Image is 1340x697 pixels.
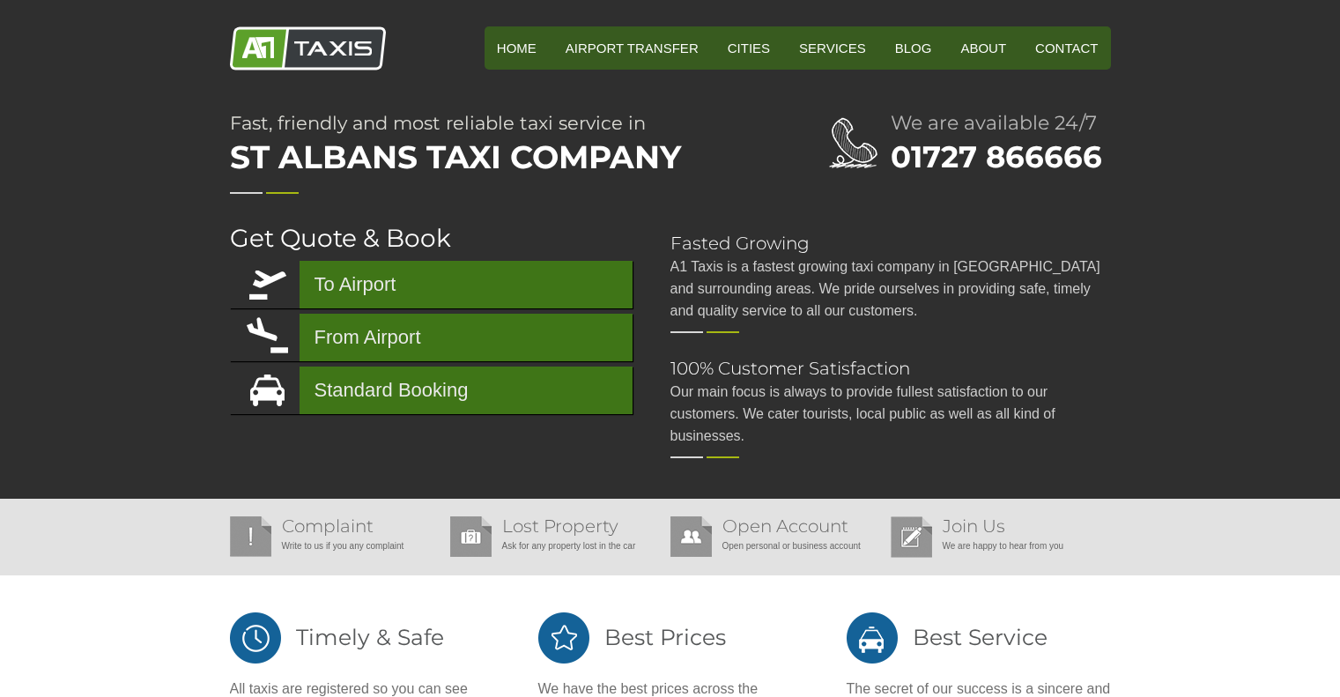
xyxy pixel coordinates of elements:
[230,516,271,557] img: Complaint
[670,535,882,557] p: Open personal or business account
[883,26,944,70] a: Blog
[485,26,549,70] a: HOME
[715,26,782,70] a: Cities
[891,138,1102,175] a: 01727 866666
[538,611,803,664] h2: Best Prices
[450,535,662,557] p: Ask for any property lost in the car
[670,360,1111,377] h2: 100% Customer Satisfaction
[553,26,711,70] a: Airport Transfer
[891,516,932,558] img: Join Us
[230,611,494,664] h2: Timely & Safe
[670,381,1111,447] p: Our main focus is always to provide fullest satisfaction to our customers. We cater tourists, loc...
[230,314,633,361] a: From Airport
[230,535,441,557] p: Write to us if you any complaint
[230,261,633,308] a: To Airport
[670,234,1111,252] h2: Fasted Growing
[948,26,1018,70] a: About
[891,535,1102,557] p: We are happy to hear from you
[502,515,618,537] a: Lost Property
[282,515,374,537] a: Complaint
[847,611,1111,664] h2: Best Service
[722,515,848,537] a: Open Account
[943,515,1005,537] a: Join Us
[670,516,712,557] img: Open Account
[230,226,635,250] h2: Get Quote & Book
[670,256,1111,322] p: A1 Taxis is a fastest growing taxi company in [GEOGRAPHIC_DATA] and surrounding areas. We pride o...
[1023,26,1110,70] a: Contact
[450,516,492,557] img: Lost Property
[230,26,386,70] img: A1 Taxis
[230,114,759,182] h1: Fast, friendly and most reliable taxi service in
[891,114,1111,133] h2: We are available 24/7
[230,132,759,182] span: St Albans Taxi Company
[230,367,633,414] a: Standard Booking
[787,26,878,70] a: Services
